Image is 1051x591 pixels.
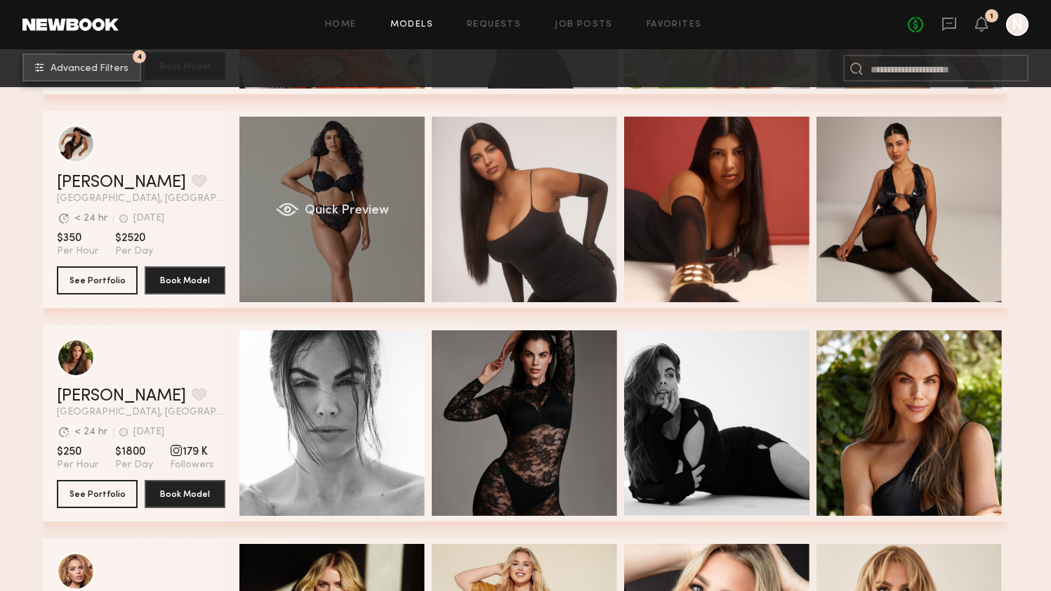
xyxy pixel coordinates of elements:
a: Job Posts [555,20,613,30]
span: 179 K [170,445,214,459]
span: $2520 [115,231,153,245]
a: Requests [467,20,521,30]
a: Favorites [647,20,702,30]
span: Quick Preview [305,204,389,217]
span: $1800 [115,445,153,459]
button: See Portfolio [57,480,138,508]
button: See Portfolio [57,266,138,294]
span: [GEOGRAPHIC_DATA], [GEOGRAPHIC_DATA] [57,408,225,417]
span: Per Day [115,459,153,472]
span: [GEOGRAPHIC_DATA], [GEOGRAPHIC_DATA] [57,194,225,204]
span: Followers [170,459,214,472]
div: [DATE] [133,427,164,437]
div: [DATE] [133,214,164,223]
span: 4 [137,53,143,60]
div: < 24 hr [74,427,107,437]
span: Per Hour [57,459,98,472]
span: Per Day [115,245,153,258]
a: [PERSON_NAME] [57,174,186,191]
span: $350 [57,231,98,245]
div: 1 [990,13,993,20]
span: $250 [57,445,98,459]
button: 4Advanced Filters [22,53,141,82]
span: Advanced Filters [51,64,128,74]
a: Models [390,20,433,30]
a: Home [325,20,357,30]
button: Book Model [145,480,225,508]
a: N [1006,13,1029,36]
div: < 24 hr [74,214,107,223]
a: [PERSON_NAME] [57,388,186,405]
span: Per Hour [57,245,98,258]
button: Book Model [145,266,225,294]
